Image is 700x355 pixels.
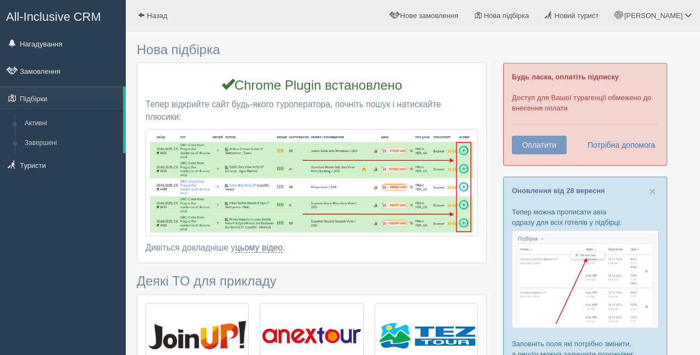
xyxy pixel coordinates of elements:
span: × [649,185,656,197]
img: %D0%BF%D1%96%D0%B4%D0%B1%D1%96%D1%80%D0%BA%D0%B0-%D0%B0%D0%B2%D1%96%D0%B0-1-%D1%81%D1%80%D0%BC-%D... [512,230,658,328]
a: All-Inclusive CRM [1,1,125,31]
div: Доступ для Вашої турагенції обмежено до внесення оплати [503,63,667,166]
a: Потрібна допомога [580,136,656,154]
h3: Деякі ТО для прикладу [137,274,487,288]
button: Оплатити [512,136,567,154]
a: цьому відео [235,243,283,253]
p: Тепер можна прописати авіа одразу для всіх готелів у підбірці: [512,207,658,228]
h3: Нова підбірка [137,43,487,57]
button: Close [649,185,656,197]
span: Новий турист [555,11,599,20]
a: Оновлення від 28 вересня [512,187,605,195]
span: Назад [147,11,167,20]
img: search.ua.png [145,129,478,237]
span: [PERSON_NAME] [624,11,682,20]
b: Будь ласка, оплатіть підписку [512,73,619,81]
span: Нове замовлення [400,11,458,20]
p: Тепер відкрийте сайт будь-якого туроператора, почніть пошук і натискайте плюсики: [145,98,478,124]
a: Активні [20,114,123,133]
a: Завершені [20,133,123,153]
div: Дивіться докладніше у . [145,242,478,254]
h3: Chrome Plugin встановлено [145,77,478,92]
span: All-Inclusive CRM [6,10,101,24]
span: Нова підбірка [484,11,529,20]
